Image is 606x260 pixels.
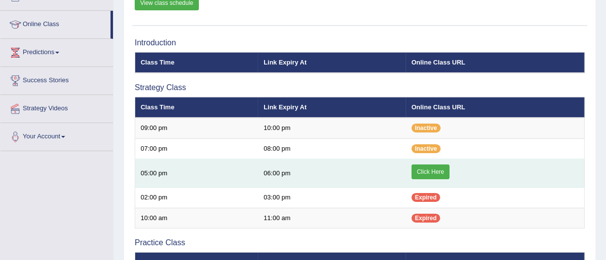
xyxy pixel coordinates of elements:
[0,39,113,64] a: Predictions
[135,188,259,208] td: 02:00 pm
[406,52,585,73] th: Online Class URL
[412,214,440,223] span: Expired
[0,123,113,148] a: Your Account
[258,208,406,228] td: 11:00 am
[412,124,441,132] span: Inactive
[135,118,259,138] td: 09:00 pm
[412,193,440,202] span: Expired
[135,97,259,118] th: Class Time
[258,138,406,159] td: 08:00 pm
[135,138,259,159] td: 07:00 pm
[258,97,406,118] th: Link Expiry At
[135,38,585,47] h3: Introduction
[258,188,406,208] td: 03:00 pm
[0,95,113,120] a: Strategy Videos
[258,52,406,73] th: Link Expiry At
[135,52,259,73] th: Class Time
[0,67,113,92] a: Success Stories
[406,97,585,118] th: Online Class URL
[258,159,406,188] td: 06:00 pm
[135,83,585,92] h3: Strategy Class
[412,164,450,179] a: Click Here
[135,208,259,228] td: 10:00 am
[412,144,441,153] span: Inactive
[135,238,585,247] h3: Practice Class
[0,11,111,35] a: Online Class
[258,118,406,138] td: 10:00 pm
[135,159,259,188] td: 05:00 pm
